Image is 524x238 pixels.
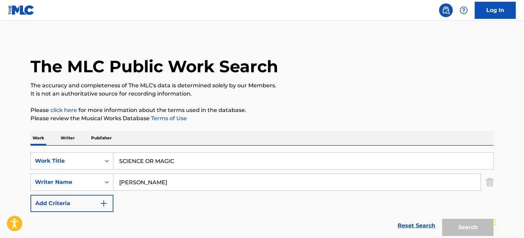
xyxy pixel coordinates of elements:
img: help [460,6,468,14]
a: Public Search [439,3,453,17]
div: Writer Name [35,178,97,186]
p: Publisher [89,131,114,145]
a: click here [50,107,77,113]
div: Work Title [35,157,97,165]
p: The accuracy and completeness of The MLC's data is determined solely by our Members. [30,82,494,90]
p: Please review the Musical Works Database [30,114,494,123]
div: Drag [492,212,496,233]
a: Log In [475,2,516,19]
img: MLC Logo [8,5,35,15]
p: Please for more information about the terms used in the database. [30,106,494,114]
p: It is not an authoritative source for recording information. [30,90,494,98]
h1: The MLC Public Work Search [30,56,278,77]
img: Delete Criterion [486,174,494,191]
p: Writer [59,131,77,145]
a: Reset Search [394,218,439,233]
iframe: Chat Widget [490,205,524,238]
div: Help [457,3,471,17]
a: Terms of Use [150,115,187,122]
img: 9d2ae6d4665cec9f34b9.svg [100,199,108,208]
button: Add Criteria [30,195,113,212]
p: Work [30,131,46,145]
img: search [442,6,450,14]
